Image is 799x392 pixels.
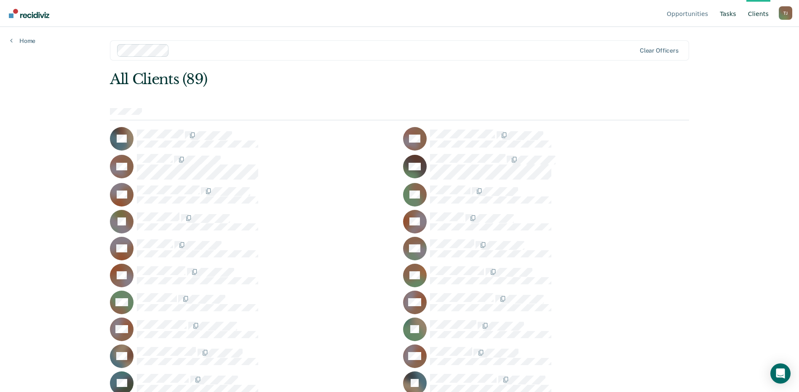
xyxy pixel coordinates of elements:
a: Home [10,37,35,45]
div: All Clients (89) [110,71,573,88]
button: Profile dropdown button [779,6,792,20]
img: Recidiviz [9,9,49,18]
div: Open Intercom Messenger [770,363,791,384]
div: Clear officers [640,47,679,54]
div: T J [779,6,792,20]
